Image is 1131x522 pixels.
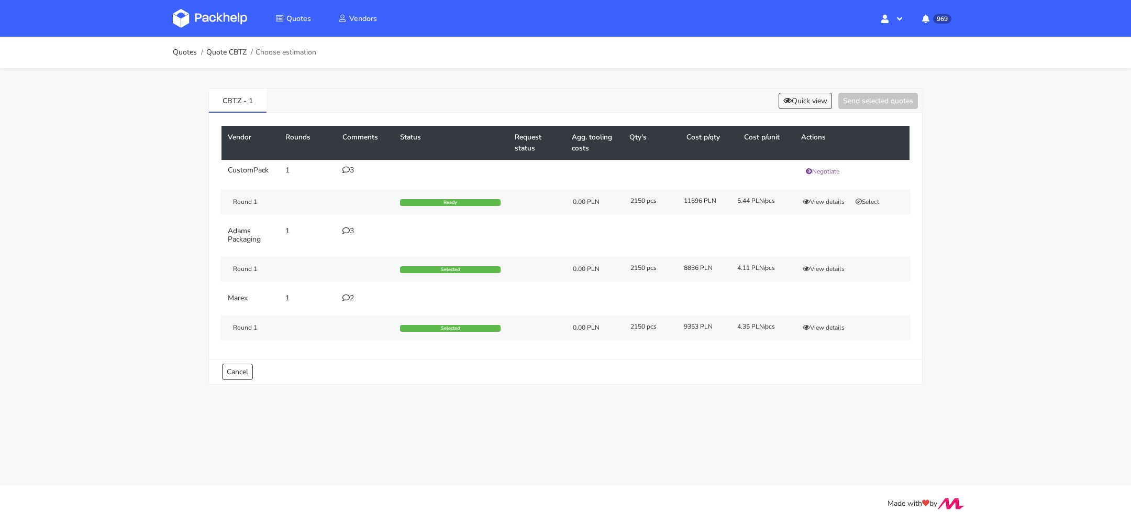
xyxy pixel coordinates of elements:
[221,126,279,160] th: Vendor
[279,221,337,250] td: 1
[798,264,849,274] button: View details
[623,197,677,205] div: 2150 pcs
[221,160,279,183] td: CustomPack
[573,198,616,206] div: 0.00 PLN
[677,322,730,331] div: 9353 PLN
[221,126,910,346] table: CBTZ - 1
[838,93,918,109] button: Send selected quotes
[623,264,677,272] div: 2150 pcs
[342,227,387,235] div: 3
[677,197,730,205] div: 11696 PLN
[798,197,849,207] button: View details
[779,93,832,109] button: Quick view
[801,166,844,177] button: Negotiate
[256,48,316,57] span: Choose estimation
[220,198,336,206] div: Round 1
[677,264,730,272] div: 8836 PLN
[206,48,247,57] a: Quote CBTZ
[263,9,324,28] a: Quotes
[573,265,616,273] div: 0.00 PLN
[798,322,849,333] button: View details
[173,48,197,57] a: Quotes
[400,199,501,206] div: Ready
[565,126,623,160] th: Agg. tooling costs
[221,221,279,250] td: Adams Packaging
[400,325,501,332] div: Selected
[933,14,951,24] span: 969
[326,9,390,28] a: Vendors
[342,294,387,302] div: 2
[573,323,616,332] div: 0.00 PLN
[279,288,337,309] td: 1
[279,126,337,160] th: Rounds
[730,322,783,331] div: 4.35 PLN/pcs
[173,42,316,63] nav: breadcrumb
[795,126,910,160] th: Actions
[349,14,377,24] span: Vendors
[623,126,681,160] th: Qty's
[508,126,566,160] th: Request status
[400,266,501,274] div: Selected
[394,126,508,160] th: Status
[220,265,336,273] div: Round 1
[730,264,783,272] div: 4.11 PLN/pcs
[209,89,267,112] a: CBTZ - 1
[221,288,279,309] td: Marex
[342,166,387,175] div: 3
[680,126,738,160] th: Cost p/qty
[851,197,884,207] button: Select
[937,498,964,509] img: Move Closer
[159,498,972,510] div: Made with by
[222,364,253,380] a: Cancel
[173,9,247,28] img: Dashboard
[220,323,336,332] div: Round 1
[279,160,337,183] td: 1
[738,126,795,160] th: Cost p/unit
[286,14,311,24] span: Quotes
[730,197,783,205] div: 5.44 PLN/pcs
[623,322,677,331] div: 2150 pcs
[914,9,958,28] button: 969
[336,126,394,160] th: Comments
